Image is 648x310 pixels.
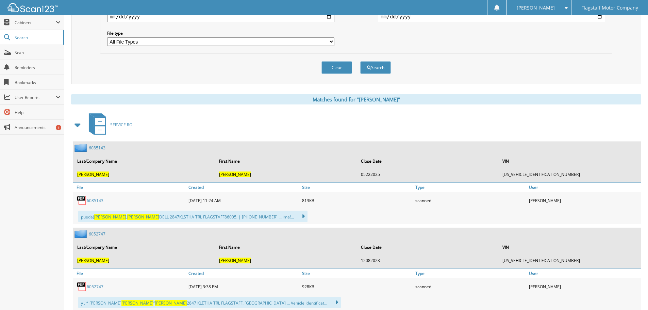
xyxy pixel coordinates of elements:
span: [PERSON_NAME] [77,258,109,263]
th: Last/Company Name [74,240,215,254]
div: y . * [PERSON_NAME] “ 2847 KLETHA TRL FLAGSTAFF, [GEOGRAPHIC_DATA] ... Vehicle Identificat... [78,297,341,308]
th: VIN [499,240,640,254]
div: Matches found for "[PERSON_NAME]" [71,94,641,104]
span: Scan [15,50,61,55]
div: [PERSON_NAME] [527,194,641,207]
a: 6085143 [89,145,105,151]
a: 6052747 [87,284,103,290]
div: 1 [56,125,61,130]
th: Last/Company Name [74,154,215,168]
img: PDF.png [77,281,87,292]
a: Type [414,183,527,192]
a: Size [300,269,414,278]
a: Type [414,269,527,278]
th: VIN [499,154,640,168]
div: 928KB [300,280,414,293]
input: start [107,11,334,22]
span: User Reports [15,95,56,100]
img: PDF.png [77,195,87,206]
th: First Name [216,240,357,254]
a: Size [300,183,414,192]
a: File [73,183,187,192]
th: Close Date [358,154,499,168]
a: SERVICE RO [85,111,132,138]
span: Help [15,110,61,115]
td: 12082023 [358,255,499,266]
button: Clear [321,61,352,74]
span: [PERSON_NAME] [155,300,187,306]
a: 6085143 [87,198,103,203]
input: end [378,11,605,22]
a: User [527,269,641,278]
span: Flagstaff Motor Company [581,6,638,10]
a: User [527,183,641,192]
td: 05222025 [358,169,499,180]
div: scanned [414,194,527,207]
div: 813KB [300,194,414,207]
div: [DATE] 3:38 PM [187,280,300,293]
a: File [73,269,187,278]
td: [US_VEHICLE_IDENTIFICATION_NUMBER] [499,169,640,180]
a: Created [187,269,300,278]
div: [PERSON_NAME] [527,280,641,293]
a: Created [187,183,300,192]
span: Bookmarks [15,80,61,85]
img: scan123-logo-white.svg [7,3,58,12]
span: [PERSON_NAME] [121,300,153,306]
div: pueda) , DELL 2847KLSTHA TRL FLAGSTAFF86005, | [PHONE_NUMBER] ... ima!... [78,211,308,222]
span: [PERSON_NAME] [94,214,126,220]
td: [US_VEHICLE_IDENTIFICATION_NUMBER] [499,255,640,266]
span: Cabinets [15,20,56,26]
label: File type [107,30,334,36]
div: scanned [414,280,527,293]
span: Announcements [15,125,61,130]
span: SERVICE RO [110,122,132,128]
button: Search [360,61,391,74]
span: [PERSON_NAME] [127,214,159,220]
div: [DATE] 11:24 AM [187,194,300,207]
img: folder2.png [74,144,89,152]
span: [PERSON_NAME] [219,172,251,177]
a: 6052747 [89,231,105,237]
img: folder2.png [74,230,89,238]
span: [PERSON_NAME] [77,172,109,177]
span: Reminders [15,65,61,70]
th: Close Date [358,240,499,254]
span: [PERSON_NAME] [219,258,251,263]
span: [PERSON_NAME] [517,6,555,10]
th: First Name [216,154,357,168]
span: Search [15,35,60,40]
iframe: Chat Widget [614,277,648,310]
